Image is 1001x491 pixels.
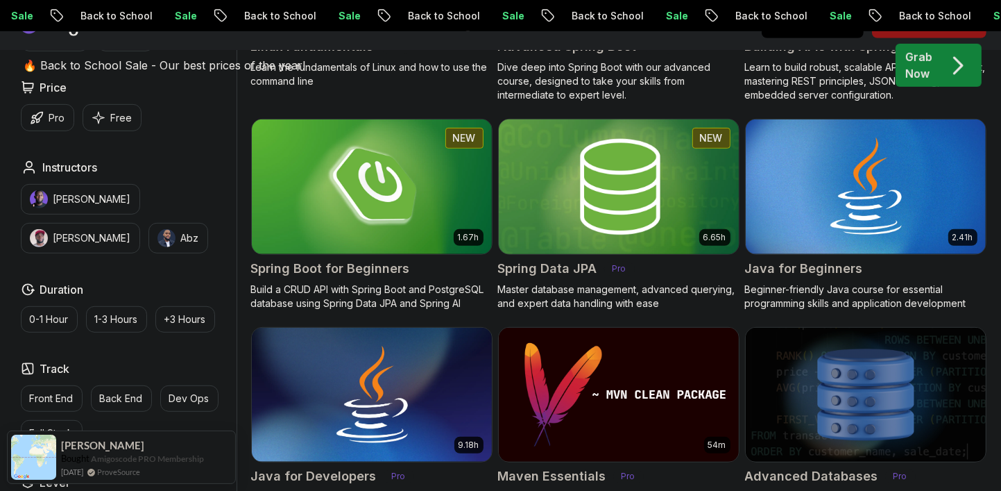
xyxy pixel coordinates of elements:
[181,231,199,245] p: Abz
[256,9,300,23] p: Sale
[61,453,89,464] span: Bought
[53,192,131,206] p: [PERSON_NAME]
[746,119,986,254] img: Java for Beginners card
[53,231,131,245] p: [PERSON_NAME]
[498,119,739,310] a: Spring Data JPA card6.65hNEWSpring Data JPAProMaster database management, advanced querying, and ...
[92,9,137,23] p: Sale
[493,116,744,257] img: Spring Data JPA card
[30,392,74,406] p: Front End
[160,385,219,412] button: Dev Ops
[911,9,955,23] p: Sale
[97,466,140,478] a: ProveSource
[21,223,140,253] button: instructor img[PERSON_NAME]
[952,232,973,243] p: 2.41h
[83,104,142,131] button: Free
[745,119,986,310] a: Java for Beginners card2.41hJava for BeginnersBeginner-friendly Java course for essential program...
[61,440,144,451] span: [PERSON_NAME]
[162,9,256,23] p: Back to School
[30,313,69,326] p: 0-1 Hour
[745,259,863,278] h2: Java for Beginners
[30,229,48,247] img: instructor img
[164,313,206,326] p: +3 Hours
[30,190,48,208] img: instructor img
[251,119,493,310] a: Spring Boot for Beginners card1.67hNEWSpring Boot for BeginnersBuild a CRUD API with Spring Boot ...
[61,466,83,478] span: [DATE]
[252,328,492,463] img: Java for Developers card
[252,119,492,254] img: Spring Boot for Beginners card
[251,283,493,310] p: Build a CRUD API with Spring Boot and PostgreSQL database using Spring Data JPA and Spring AI
[21,385,83,412] button: Front End
[703,232,726,243] p: 6.65h
[459,440,479,451] p: 9.18h
[708,440,726,451] p: 54m
[21,306,78,333] button: 0-1 Hour
[420,9,464,23] p: Sale
[24,57,306,74] p: 🔥 Back to School Sale - Our best prices of the year!
[498,259,597,278] h2: Spring Data JPA
[489,9,583,23] p: Back to School
[11,435,56,480] img: provesource social proof notification image
[21,104,74,131] button: Pro
[111,111,132,125] p: Free
[95,313,138,326] p: 1-3 Hours
[499,328,739,463] img: Maven Essentials card
[49,111,65,125] p: Pro
[746,328,986,463] img: Advanced Databases card
[816,9,911,23] p: Back to School
[747,9,792,23] p: Sale
[613,469,644,483] p: Pro
[155,306,215,333] button: +3 Hours
[43,159,98,176] h2: Instructors
[40,360,70,377] h2: Track
[745,467,878,486] h2: Advanced Databases
[251,259,410,278] h2: Spring Boot for Beginners
[100,392,143,406] p: Back End
[91,385,152,412] button: Back End
[745,283,986,310] p: Beginner-friendly Java course for essential programming skills and application development
[21,184,140,215] button: instructor img[PERSON_NAME]
[325,9,420,23] p: Back to School
[30,426,74,440] p: Full Stack
[604,262,635,276] p: Pro
[885,469,916,483] p: Pro
[384,469,414,483] p: Pro
[453,131,476,145] p: NEW
[906,49,933,82] p: Grab Now
[700,131,723,145] p: NEW
[40,281,84,298] h2: Duration
[148,223,208,253] button: instructor imgAbz
[86,306,147,333] button: 1-3 Hours
[21,420,83,447] button: Full Stack
[498,283,739,310] p: Master database management, advanced querying, and expert data handling with ease
[251,467,377,486] h2: Java for Developers
[583,9,628,23] p: Sale
[157,229,176,247] img: instructor img
[458,232,479,243] p: 1.67h
[91,453,204,464] a: Amigoscode PRO Membership
[498,467,606,486] h2: Maven Essentials
[169,392,209,406] p: Dev Ops
[653,9,747,23] p: Back to School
